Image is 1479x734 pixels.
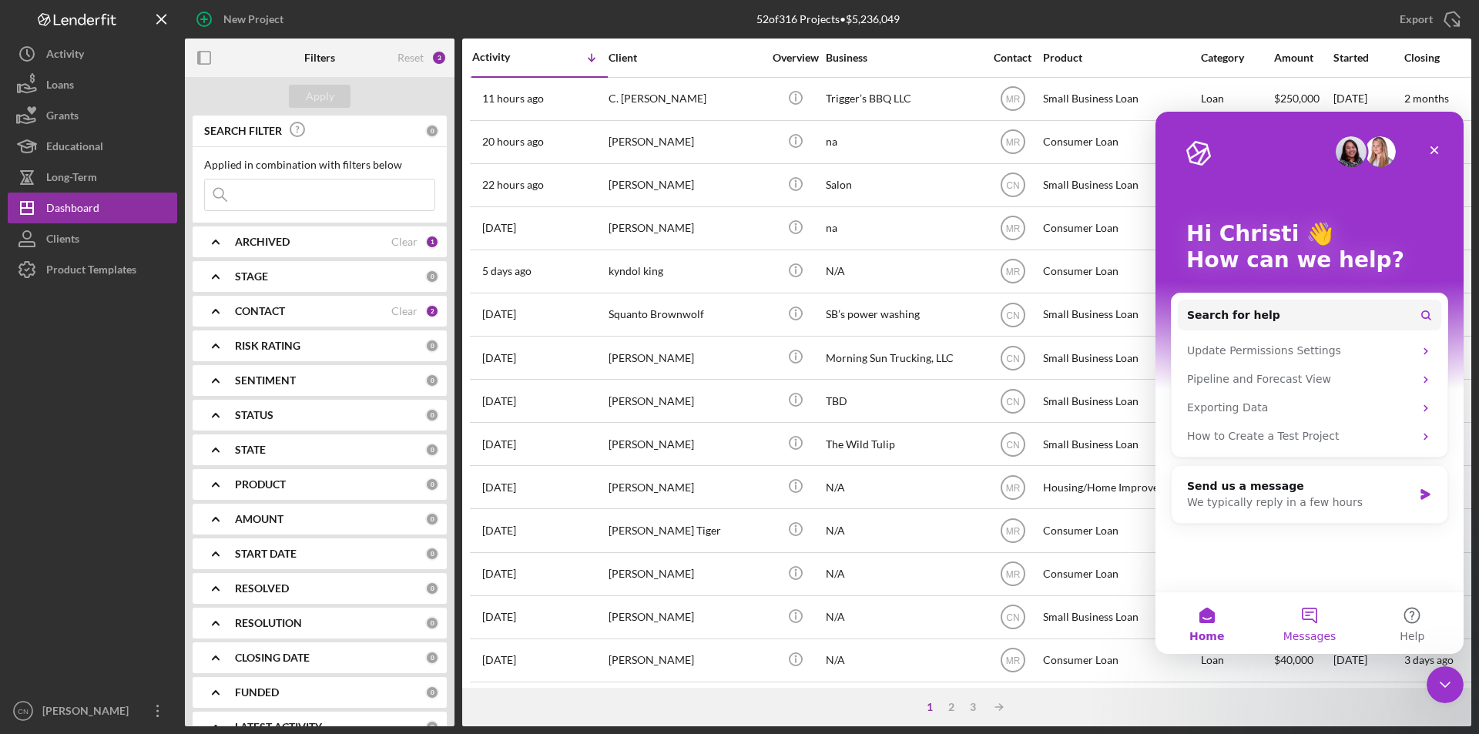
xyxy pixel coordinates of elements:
[482,654,516,666] time: 2025-08-21 23:45
[1274,640,1332,681] div: $40,000
[984,52,1041,64] div: Contact
[609,52,763,64] div: Client
[609,467,763,508] div: [PERSON_NAME]
[8,131,177,162] a: Educational
[204,159,435,171] div: Applied in combination with filters below
[826,380,980,421] div: TBD
[1333,52,1403,64] div: Started
[425,339,439,353] div: 0
[1043,52,1197,64] div: Product
[826,122,980,163] div: na
[609,294,763,335] div: Squanto Brownwolf
[482,568,516,580] time: 2025-08-22 14:31
[766,52,824,64] div: Overview
[397,52,424,64] div: Reset
[826,337,980,378] div: Morning Sun Trucking, LLC
[223,4,283,35] div: New Project
[609,79,763,119] div: C. [PERSON_NAME]
[482,265,532,277] time: 2025-08-29 15:23
[609,122,763,163] div: [PERSON_NAME]
[1005,266,1020,277] text: MR
[235,236,290,248] b: ARCHIVED
[235,617,302,629] b: RESOLUTION
[1333,640,1403,681] div: [DATE]
[235,444,266,456] b: STATE
[1005,223,1020,234] text: MR
[1201,640,1273,681] div: Loan
[1005,482,1020,493] text: MR
[756,13,900,25] div: 52 of 316 Projects • $5,236,049
[235,340,300,352] b: RISK RATING
[46,131,103,166] div: Educational
[919,701,941,713] div: 1
[8,39,177,69] button: Activity
[39,695,139,730] div: [PERSON_NAME]
[235,270,268,283] b: STAGE
[609,683,763,724] div: crystal cloud
[425,547,439,561] div: 0
[826,251,980,292] div: N/A
[1043,467,1197,508] div: Housing/Home Improvement
[1043,251,1197,292] div: Consumer Loan
[8,695,177,726] button: CN[PERSON_NAME]
[8,193,177,223] button: Dashboard
[204,125,282,137] b: SEARCH FILTER
[826,683,980,724] div: TRhundercloud Farms
[1006,180,1019,191] text: CN
[235,513,283,525] b: AMOUNT
[1043,424,1197,464] div: Small Business Loan
[826,208,980,249] div: na
[1201,52,1273,64] div: Category
[306,85,334,108] div: Apply
[46,254,136,289] div: Product Templates
[1043,165,1197,206] div: Small Business Loan
[1043,683,1197,724] div: Small Business Loan
[941,701,962,713] div: 2
[235,548,297,560] b: START DATE
[482,481,516,494] time: 2025-08-22 18:02
[8,69,177,100] a: Loans
[235,652,310,664] b: CLOSING DATE
[609,337,763,378] div: [PERSON_NAME]
[8,254,177,285] a: Product Templates
[235,478,286,491] b: PRODUCT
[1043,597,1197,638] div: Small Business Loan
[425,720,439,734] div: 0
[1043,380,1197,421] div: Small Business Loan
[235,374,296,387] b: SENTIMENT
[1384,4,1471,35] button: Export
[8,100,177,131] button: Grants
[1043,554,1197,595] div: Consumer Loan
[1043,337,1197,378] div: Small Business Loan
[1043,510,1197,551] div: Consumer Loan
[235,721,322,733] b: LATEST ACTIVITY
[1043,640,1197,681] div: Consumer Loan
[1155,112,1464,654] iframe: Intercom live chat
[289,85,350,108] button: Apply
[8,162,177,193] button: Long-Term
[8,223,177,254] a: Clients
[482,352,516,364] time: 2025-08-28 14:46
[609,510,763,551] div: [PERSON_NAME] Tiger
[609,424,763,464] div: [PERSON_NAME]
[826,554,980,595] div: N/A
[482,525,516,537] time: 2025-08-22 17:30
[46,39,84,73] div: Activity
[46,69,74,104] div: Loans
[1005,94,1020,105] text: MR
